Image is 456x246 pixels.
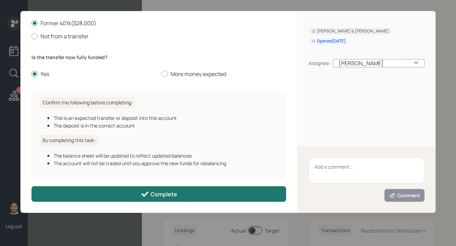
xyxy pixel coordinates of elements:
div: Comment [389,192,420,199]
h6: By completing this task: [40,135,98,146]
div: This is an expected transfer or deposit into this account [54,114,278,122]
div: [PERSON_NAME] & [PERSON_NAME] [311,28,389,34]
div: The balance sheet will be updated to reflect updated balances [54,152,278,159]
label: Yes [31,70,156,78]
div: Opened [DATE] [311,38,346,44]
h6: Confirm the following before completing: [40,97,135,108]
div: The account will not be traded until you approve the new funds for rebalancing [54,160,278,167]
label: Is the transfer now fully funded? [31,54,286,61]
label: Former 401k ( $28,000 ) [31,19,286,27]
label: More money expected [162,70,286,78]
label: Not from a transfer [31,32,286,40]
div: [PERSON_NAME] [333,59,425,67]
button: Complete [31,186,286,202]
div: The deposit is in the correct account [54,122,278,129]
div: Assignee: [309,59,330,67]
div: Complete [141,190,177,198]
button: Comment [384,189,425,202]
